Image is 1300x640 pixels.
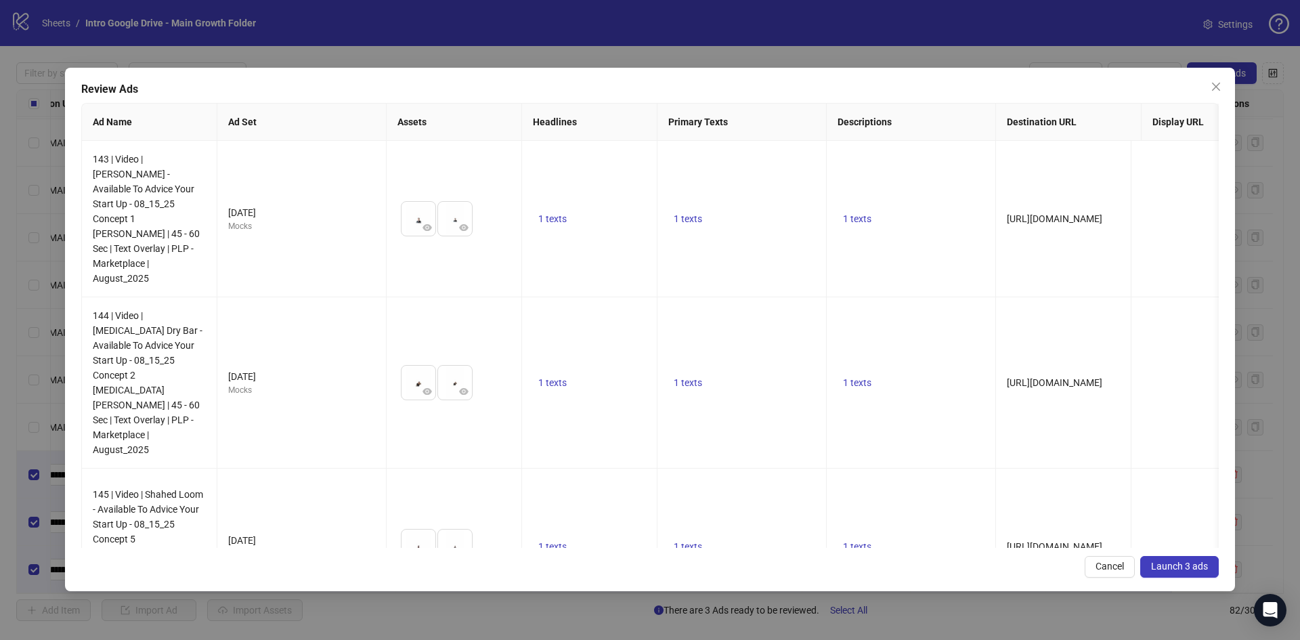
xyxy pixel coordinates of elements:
[93,489,203,604] span: 145 | Video | Shahed Loom - Available To Advice Your Start Up - 08_15_25 Concept 5 [PERSON_NAME] ...
[538,541,567,552] span: 1 texts
[438,366,472,400] img: Asset 2
[1211,81,1221,92] span: close
[838,375,877,391] button: 1 texts
[657,104,827,141] th: Primary Texts
[843,541,871,552] span: 1 texts
[843,213,871,224] span: 1 texts
[674,213,702,224] span: 1 texts
[228,205,375,220] div: [DATE]
[81,81,1219,98] div: Review Ads
[402,366,435,400] img: Asset 1
[533,375,572,391] button: 1 texts
[533,211,572,227] button: 1 texts
[419,383,435,400] button: Preview
[1007,541,1102,552] span: [URL][DOMAIN_NAME]
[419,219,435,236] button: Preview
[1007,213,1102,224] span: [URL][DOMAIN_NAME]
[1140,556,1219,578] button: Launch 3 ads
[1205,76,1227,98] button: Close
[1142,104,1277,141] th: Display URL
[387,104,522,141] th: Assets
[459,387,469,396] span: eye
[533,538,572,555] button: 1 texts
[827,104,996,141] th: Descriptions
[1096,561,1124,572] span: Cancel
[674,377,702,388] span: 1 texts
[419,547,435,563] button: Preview
[217,104,387,141] th: Ad Set
[1151,561,1208,572] span: Launch 3 ads
[456,547,472,563] button: Preview
[522,104,657,141] th: Headlines
[843,377,871,388] span: 1 texts
[838,538,877,555] button: 1 texts
[228,369,375,384] div: [DATE]
[438,202,472,236] img: Asset 2
[668,211,708,227] button: 1 texts
[668,375,708,391] button: 1 texts
[1254,594,1286,626] div: Open Intercom Messenger
[422,223,432,232] span: eye
[402,202,435,236] img: Asset 1
[674,541,702,552] span: 1 texts
[1007,377,1102,388] span: [URL][DOMAIN_NAME]
[228,220,375,233] div: Mocks
[456,383,472,400] button: Preview
[228,533,375,548] div: [DATE]
[93,154,200,284] span: 143 | Video | [PERSON_NAME] - Available To Advice Your Start Up - 08_15_25 Concept 1 [PERSON_NAME...
[838,211,877,227] button: 1 texts
[82,104,217,141] th: Ad Name
[538,377,567,388] span: 1 texts
[228,384,375,397] div: Mocks
[422,387,432,396] span: eye
[538,213,567,224] span: 1 texts
[438,530,472,563] img: Asset 2
[1085,556,1135,578] button: Cancel
[402,530,435,563] img: Asset 1
[668,538,708,555] button: 1 texts
[459,223,469,232] span: eye
[93,310,202,455] span: 144 | Video | [MEDICAL_DATA] Dry Bar - Available To Advice Your Start Up - 08_15_25 Concept 2 [ME...
[996,104,1142,141] th: Destination URL
[456,219,472,236] button: Preview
